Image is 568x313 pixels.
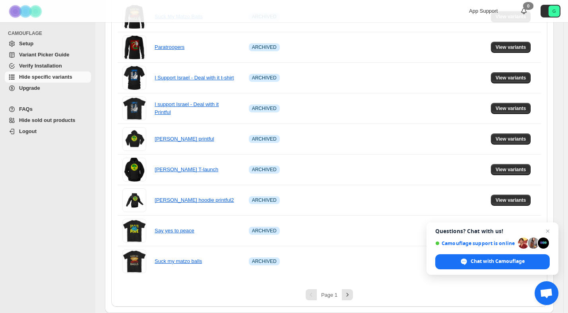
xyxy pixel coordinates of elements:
a: I support Israel - Deal with it Printful [155,101,219,115]
span: Camouflage support is online [435,240,515,246]
span: CAMOUFLAGE [8,30,91,37]
span: Questions? Chat with us! [435,228,550,234]
a: FAQs [5,104,91,115]
button: View variants [491,42,531,53]
a: Variant Picker Guide [5,49,91,60]
span: View variants [496,105,526,112]
a: [PERSON_NAME] T-launch [155,166,218,172]
a: Suck my matzo balls [155,258,202,264]
a: Setup [5,38,91,49]
img: Golani T-launch [122,158,146,182]
span: ARCHIVED [252,258,277,265]
span: FAQs [19,106,33,112]
a: 0 [520,7,528,15]
a: Upgrade [5,83,91,94]
span: View variants [496,75,526,81]
button: Avatar with initials G [541,5,560,17]
span: Hide specific variants [19,74,72,80]
span: Chat with Camouflage [435,254,550,269]
img: I support Israel - Deal with it Printful [122,97,146,120]
span: Upgrade [19,85,40,91]
button: View variants [491,72,531,83]
a: Open chat [535,281,558,305]
button: Next [342,289,353,300]
button: View variants [491,133,531,145]
a: Hide sold out products [5,115,91,126]
button: View variants [491,103,531,114]
span: Setup [19,41,33,46]
text: G [552,9,556,14]
button: View variants [491,195,531,206]
a: Verify Installation [5,60,91,71]
a: Paratroopers [155,44,184,50]
a: Say yes to peace [155,228,194,234]
img: Suck my matzo balls [122,249,146,273]
span: Verify Installation [19,63,62,69]
span: Variant Picker Guide [19,52,69,58]
span: ARCHIVED [252,105,277,112]
img: I Support Israel - Deal with it t-shirt [122,66,146,90]
span: View variants [496,44,526,50]
span: View variants [496,166,526,173]
span: ARCHIVED [252,75,277,81]
span: Page 1 [321,292,337,298]
img: Paratroopers [122,35,146,59]
span: View variants [496,136,526,142]
span: Hide sold out products [19,117,76,123]
span: App Support [469,8,498,14]
span: ARCHIVED [252,197,277,203]
img: Say yes to peace [122,219,146,243]
span: ARCHIVED [252,228,277,234]
span: ARCHIVED [252,44,277,50]
span: ARCHIVED [252,136,277,142]
a: Hide specific variants [5,71,91,83]
img: Camouflage [6,0,46,22]
nav: Pagination [118,289,541,300]
span: View variants [496,197,526,203]
span: Avatar with initials G [549,6,560,17]
a: [PERSON_NAME] hoodie printful2 [155,197,234,203]
a: I Support Israel - Deal with it t-shirt [155,75,234,81]
span: Chat with Camouflage [471,258,525,265]
button: View variants [491,164,531,175]
a: Logout [5,126,91,137]
span: ARCHIVED [252,166,277,173]
a: [PERSON_NAME] printful [155,136,214,142]
span: Logout [19,128,37,134]
div: 0 [523,2,533,10]
img: Golani printful [122,127,146,151]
